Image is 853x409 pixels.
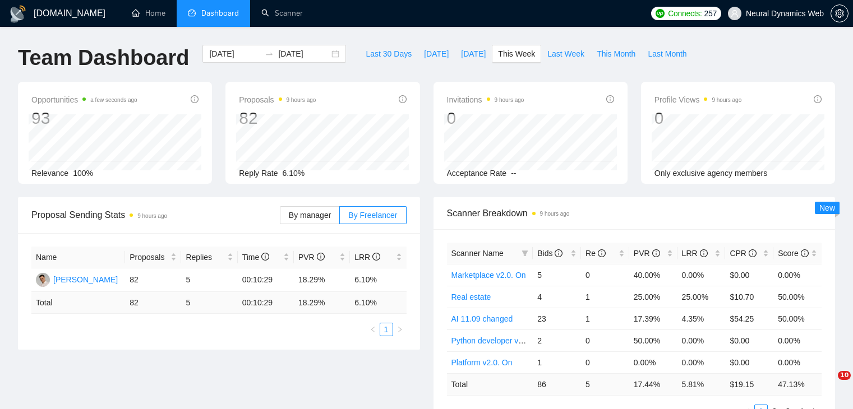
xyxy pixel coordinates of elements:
span: Score [778,249,808,258]
span: Last 30 Days [366,48,412,60]
a: Marketplace v2.0. On [451,271,526,280]
span: right [396,326,403,333]
td: 4.35% [677,308,726,329]
li: Next Page [393,323,407,336]
span: info-circle [555,249,562,257]
span: LRR [354,253,380,262]
time: 9 hours ago [712,97,741,103]
th: Replies [181,247,237,268]
td: 5 [581,373,629,395]
button: Last Month [642,45,693,63]
span: 10 [838,371,851,380]
td: 5.81 % [677,373,726,395]
input: Start date [209,48,260,60]
span: Acceptance Rate [447,169,507,178]
span: Last Month [648,48,686,60]
time: 9 hours ago [287,97,316,103]
span: user [731,10,739,17]
span: Dashboard [201,8,239,18]
img: MK [36,273,50,287]
td: 0.00% [677,329,726,351]
a: searchScanner [261,8,303,18]
a: setting [831,9,849,18]
td: 0 [581,264,629,286]
td: Total [31,292,125,314]
div: 0 [654,108,742,129]
button: Last Week [541,45,591,63]
span: info-circle [749,249,757,257]
span: -- [511,169,516,178]
button: [DATE] [418,45,455,63]
td: 4 [533,286,581,308]
span: filter [519,245,531,262]
td: 6.10% [350,268,406,292]
li: 1 [380,323,393,336]
td: 23 [533,308,581,329]
span: swap-right [265,49,274,58]
button: right [393,323,407,336]
span: Proposals [239,93,316,106]
span: 6.10% [283,169,305,178]
div: 82 [239,108,316,129]
a: Platform v2.0. On [451,358,513,367]
span: Opportunities [31,93,137,106]
a: Real estate [451,292,491,301]
td: 86 [533,373,581,395]
td: 1 [581,286,629,308]
td: 5 [181,268,237,292]
span: Relevance [31,169,68,178]
time: 9 hours ago [495,97,524,103]
img: upwork-logo.png [656,9,665,18]
span: Scanner Name [451,249,504,258]
span: New [819,203,835,212]
span: Connects: [668,7,702,20]
span: info-circle [261,253,269,261]
td: 0.00% [773,329,822,351]
td: $0.00 [725,329,773,351]
span: info-circle [317,253,325,261]
span: LRR [682,249,708,258]
td: $0.00 [725,351,773,373]
button: left [366,323,380,336]
span: info-circle [399,95,407,103]
span: setting [831,9,848,18]
span: info-circle [652,249,660,257]
td: 25.00% [677,286,726,308]
td: 1 [533,351,581,373]
td: 0.00% [629,351,677,373]
td: 0.00% [677,264,726,286]
input: End date [278,48,329,60]
span: Proposals [130,251,168,263]
button: This Month [591,45,642,63]
div: [PERSON_NAME] [53,273,118,286]
td: 25.00% [629,286,677,308]
td: 50.00% [773,286,822,308]
span: 257 [704,7,717,20]
td: Total [447,373,533,395]
button: [DATE] [455,45,492,63]
td: 82 [125,292,181,314]
span: 100% [73,169,93,178]
td: $0.00 [725,264,773,286]
div: 0 [447,108,524,129]
a: 1 [380,323,393,336]
span: PVR [634,249,660,258]
time: a few seconds ago [90,97,137,103]
td: 0.00% [773,351,822,373]
span: This Week [498,48,535,60]
span: info-circle [814,95,822,103]
td: 50.00% [629,329,677,351]
td: 00:10:29 [238,268,294,292]
span: filter [522,250,528,257]
td: 17.44 % [629,373,677,395]
span: Bids [537,249,562,258]
td: 2 [533,329,581,351]
td: 82 [125,268,181,292]
td: 6.10 % [350,292,406,314]
span: Replies [186,251,224,263]
a: AI 11.09 changed [451,314,513,323]
a: Python developer v2.0. On [451,336,545,345]
td: 47.13 % [773,373,822,395]
td: $ 19.15 [725,373,773,395]
span: left [370,326,376,333]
